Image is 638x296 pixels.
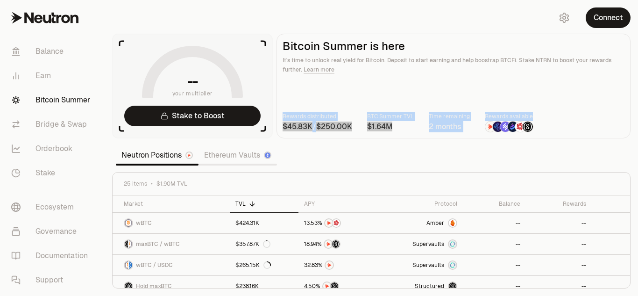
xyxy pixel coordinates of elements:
p: Rewards available [485,112,533,121]
a: Governance [4,219,101,244]
img: Bedrock Diamonds [508,122,518,132]
img: Mars Fragments [515,122,525,132]
img: Amber [449,219,456,227]
span: maxBTC / wBTC [136,240,180,248]
button: NTRNMars Fragments [304,218,375,228]
img: Structured Points [332,240,340,248]
a: Support [4,268,101,292]
a: SupervaultsSupervaults [381,234,463,254]
a: Orderbook [4,137,101,161]
a: wBTC LogoUSDC LogowBTC / USDC [113,255,230,275]
span: your multiplier [172,89,213,98]
div: Rewards [532,200,586,208]
div: $265.15K [235,261,271,269]
a: Stake to Boost [124,106,261,126]
img: Supervaults [449,261,456,269]
a: Ecosystem [4,195,101,219]
a: -- [463,255,526,275]
img: Solv Points [500,122,510,132]
img: wBTC Logo [125,261,128,269]
img: wBTC Logo [129,240,132,248]
h1: -- [187,74,198,89]
img: NTRN [326,261,333,269]
span: Structured [415,282,444,290]
img: USDC Logo [129,261,132,269]
span: Hold maxBTC [136,282,172,290]
span: Supervaults [412,240,444,248]
span: Supervaults [412,261,444,269]
img: Neutron Logo [186,152,192,158]
a: NTRNStructured Points [298,234,381,254]
button: NTRNStructured Points [304,282,375,291]
a: Ethereum Vaults [198,146,277,165]
a: Neutron Positions [116,146,198,165]
div: $357.87K [235,240,270,248]
div: $424.31K [235,219,259,227]
a: -- [463,213,526,233]
a: Bitcoin Summer [4,88,101,112]
div: / [283,121,352,132]
p: BTC Summer TVL [367,112,414,121]
a: maxBTC LogowBTC LogomaxBTC / wBTC [113,234,230,254]
a: Balance [4,39,101,64]
a: Bridge & Swap [4,112,101,137]
div: APY [304,200,375,208]
img: NTRN [485,122,496,132]
span: wBTC / USDC [136,261,173,269]
button: NTRNStructured Points [304,239,375,249]
a: Learn more [304,66,334,73]
img: NTRN [325,219,333,227]
img: Mars Fragments [333,219,340,227]
div: Market [124,200,224,208]
img: Structured Points [331,282,338,290]
a: NTRNMars Fragments [298,213,381,233]
a: -- [526,234,592,254]
a: Earn [4,64,101,88]
a: $424.31K [230,213,298,233]
a: Documentation [4,244,101,268]
a: wBTC LogowBTC [113,213,230,233]
div: Protocol [386,200,457,208]
button: NTRN [304,260,375,270]
img: NTRN [325,240,332,248]
a: -- [526,255,592,275]
span: 25 items [124,180,147,188]
img: maxBTC Logo [125,282,132,290]
a: -- [526,213,592,233]
a: $265.15K [230,255,298,275]
span: Amber [426,219,444,227]
img: maxBTC [449,282,456,290]
a: SupervaultsSupervaults [381,255,463,275]
div: 2 months [429,121,470,132]
a: Stake [4,161,101,185]
p: It's time to unlock real yield for Bitcoin. Deposit to start earning and help boostrap BTCFi. Sta... [283,56,624,74]
div: TVL [235,200,293,208]
a: -- [463,234,526,254]
p: Rewards distributed [283,112,352,121]
a: NTRN [298,255,381,275]
img: Supervaults [449,240,456,248]
div: $238.16K [235,282,259,290]
div: Balance [468,200,520,208]
img: Structured Points [523,122,533,132]
button: Connect [586,7,631,28]
img: EtherFi Points [493,122,503,132]
p: Time remaining [429,112,470,121]
img: maxBTC Logo [125,240,128,248]
span: $1.90M TVL [156,180,187,188]
img: wBTC Logo [125,219,132,227]
a: $357.87K [230,234,298,254]
img: Ethereum Logo [265,152,270,158]
span: wBTC [136,219,152,227]
h2: Bitcoin Summer is here [283,40,624,53]
img: NTRN [323,282,331,290]
a: AmberAmber [381,213,463,233]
